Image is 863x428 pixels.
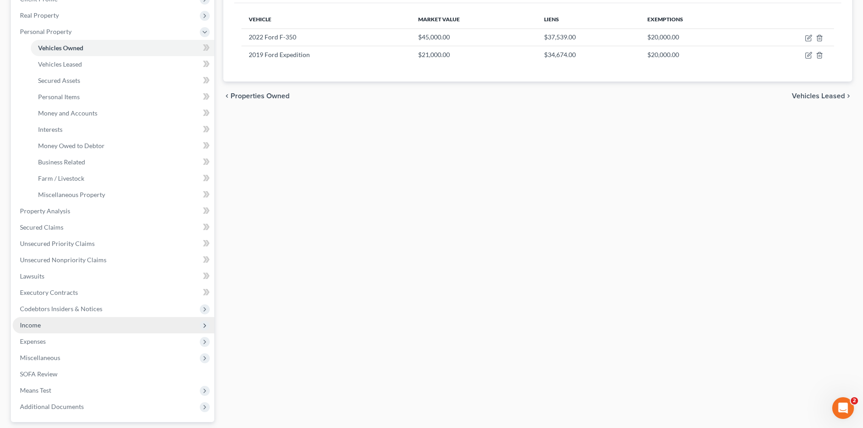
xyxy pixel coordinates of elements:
span: Secured Assets [38,77,80,84]
span: Property Analysis [20,207,70,215]
span: Income [20,321,41,329]
td: $20,000.00 [640,46,753,63]
th: Liens [537,10,640,29]
a: SOFA Review [13,366,214,382]
a: Lawsuits [13,268,214,284]
td: 2019 Ford Expedition [241,46,411,63]
a: Vehicles Owned [31,40,214,56]
span: Personal Items [38,93,80,101]
a: Property Analysis [13,203,214,219]
td: $21,000.00 [411,46,537,63]
span: Lawsuits [20,272,44,280]
a: Interests [31,121,214,138]
a: Business Related [31,154,214,170]
span: Miscellaneous Property [38,191,105,198]
span: Personal Property [20,28,72,35]
td: $20,000.00 [640,29,753,46]
span: Vehicles Leased [792,92,845,100]
td: $34,674.00 [537,46,640,63]
span: Expenses [20,337,46,345]
a: Personal Items [31,89,214,105]
i: chevron_left [223,92,231,100]
button: chevron_left Properties Owned [223,92,289,100]
a: Secured Claims [13,219,214,236]
a: Unsecured Priority Claims [13,236,214,252]
span: Business Related [38,158,85,166]
a: Secured Assets [31,72,214,89]
span: Vehicles Owned [38,44,83,52]
span: Money Owed to Debtor [38,142,105,149]
span: Secured Claims [20,223,63,231]
span: 2 [851,397,858,404]
td: 2022 Ford F-350 [241,29,411,46]
a: Money Owed to Debtor [31,138,214,154]
a: Vehicles Leased [31,56,214,72]
span: Farm / Livestock [38,174,84,182]
th: Vehicle [241,10,411,29]
span: Unsecured Priority Claims [20,240,95,247]
span: Means Test [20,386,51,394]
span: Executory Contracts [20,289,78,296]
a: Miscellaneous Property [31,187,214,203]
span: Interests [38,125,63,133]
a: Executory Contracts [13,284,214,301]
th: Market Value [411,10,537,29]
a: Money and Accounts [31,105,214,121]
span: SOFA Review [20,370,58,378]
iframe: Intercom live chat [832,397,854,419]
a: Farm / Livestock [31,170,214,187]
span: Properties Owned [231,92,289,100]
th: Exemptions [640,10,753,29]
span: Codebtors Insiders & Notices [20,305,102,313]
a: Unsecured Nonpriority Claims [13,252,214,268]
span: Money and Accounts [38,109,97,117]
td: $37,539.00 [537,29,640,46]
span: Miscellaneous [20,354,60,361]
span: Additional Documents [20,403,84,410]
i: chevron_right [845,92,852,100]
span: Real Property [20,11,59,19]
button: Vehicles Leased chevron_right [792,92,852,100]
span: Vehicles Leased [38,60,82,68]
td: $45,000.00 [411,29,537,46]
span: Unsecured Nonpriority Claims [20,256,106,264]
